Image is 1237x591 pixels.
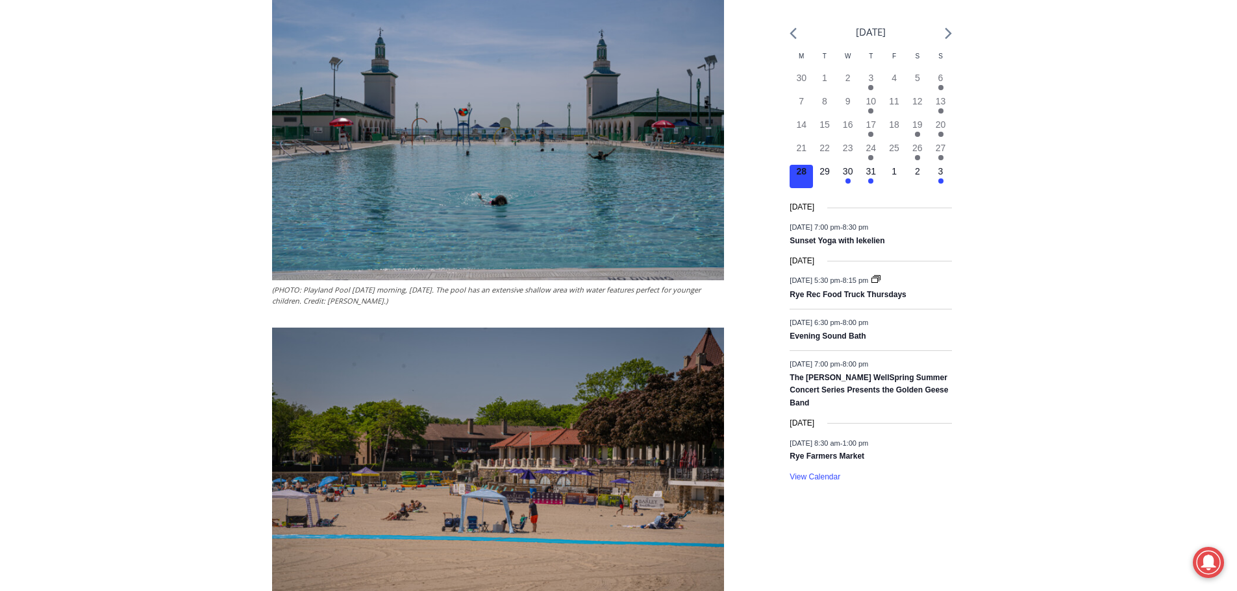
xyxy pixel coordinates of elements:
[882,51,906,71] div: Friday
[790,439,868,446] time: -
[822,73,827,83] time: 1
[790,165,813,188] button: 28
[790,118,813,141] button: 14
[866,143,877,153] time: 24
[929,71,953,95] button: 6 Has events
[836,51,860,71] div: Wednesday
[860,51,883,71] div: Thursday
[868,132,873,137] em: Has events
[842,223,868,230] span: 8:30 pm
[882,71,906,95] button: 4
[842,360,868,368] span: 8:00 pm
[938,155,943,160] em: Has events
[799,53,804,60] span: M
[819,119,830,130] time: 15
[790,141,813,165] button: 21
[866,166,877,176] time: 31
[866,96,877,106] time: 10
[836,71,860,95] button: 2
[868,108,873,114] em: Has events
[843,143,853,153] time: 23
[912,96,923,106] time: 12
[938,166,943,176] time: 3
[938,132,943,137] em: Has events
[813,95,836,118] button: 8
[790,439,840,446] span: [DATE] 8:30 am
[790,360,840,368] span: [DATE] 7:00 pm
[882,95,906,118] button: 11
[790,276,870,284] time: -
[813,165,836,188] button: 29
[868,73,873,83] time: 3
[938,178,943,184] em: Has events
[929,118,953,141] button: 20 Has events
[906,118,929,141] button: 19 Has events
[790,236,884,247] a: Sunset Yoga with Iekelien
[915,132,920,137] em: Has events
[790,332,866,342] a: Evening Sound Bath
[889,96,899,106] time: 11
[823,53,827,60] span: T
[915,73,920,83] time: 5
[796,73,806,83] time: 30
[819,166,830,176] time: 29
[856,23,886,41] li: [DATE]
[813,51,836,71] div: Tuesday
[906,71,929,95] button: 5
[340,129,602,158] span: Intern @ [DOMAIN_NAME]
[842,318,868,326] span: 8:00 pm
[836,141,860,165] button: 23
[790,318,868,326] time: -
[822,96,827,106] time: 8
[386,4,469,59] a: Book [PERSON_NAME]'s Good Humor for Your Event
[892,166,897,176] time: 1
[790,276,840,284] span: [DATE] 5:30 pm
[845,96,851,106] time: 9
[843,119,853,130] time: 16
[938,85,943,90] em: Has events
[842,439,868,446] span: 1:00 pm
[866,119,877,130] time: 17
[860,95,883,118] button: 10 Has events
[889,119,899,130] time: 18
[312,126,629,162] a: Intern @ [DOMAIN_NAME]
[915,155,920,160] em: Has events
[882,118,906,141] button: 18
[272,284,724,307] figcaption: (PHOTO: Playland Pool [DATE] morning, [DATE]. The pool has an extensive shallow area with water f...
[836,165,860,188] button: 30 Has events
[912,119,923,130] time: 19
[845,73,851,83] time: 2
[938,53,943,60] span: S
[929,51,953,71] div: Sunday
[790,417,814,429] time: [DATE]
[845,53,851,60] span: W
[790,360,868,368] time: -
[842,276,868,284] span: 8:15 pm
[860,71,883,95] button: 3 Has events
[936,143,946,153] time: 27
[868,85,873,90] em: Has events
[915,53,919,60] span: S
[796,143,806,153] time: 21
[912,143,923,153] time: 26
[85,23,321,36] div: Birthdays, Graduations, Any Private Event
[790,71,813,95] button: 30
[790,452,864,462] a: Rye Farmers Market
[929,165,953,188] button: 3 Has events
[813,118,836,141] button: 15
[836,118,860,141] button: 16
[328,1,614,126] div: Apply Now <> summer and RHS senior internships available
[892,73,897,83] time: 4
[796,119,806,130] time: 14
[790,223,868,230] time: -
[860,165,883,188] button: 31 Has events
[790,201,814,213] time: [DATE]
[889,143,899,153] time: 25
[790,95,813,118] button: 7
[790,223,840,230] span: [DATE] 7:00 pm
[882,165,906,188] button: 1
[395,14,452,50] h4: Book [PERSON_NAME]'s Good Humor for Your Event
[906,165,929,188] button: 2
[790,318,840,326] span: [DATE] 6:30 pm
[790,290,906,300] a: Rye Rec Food Truck Thursdays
